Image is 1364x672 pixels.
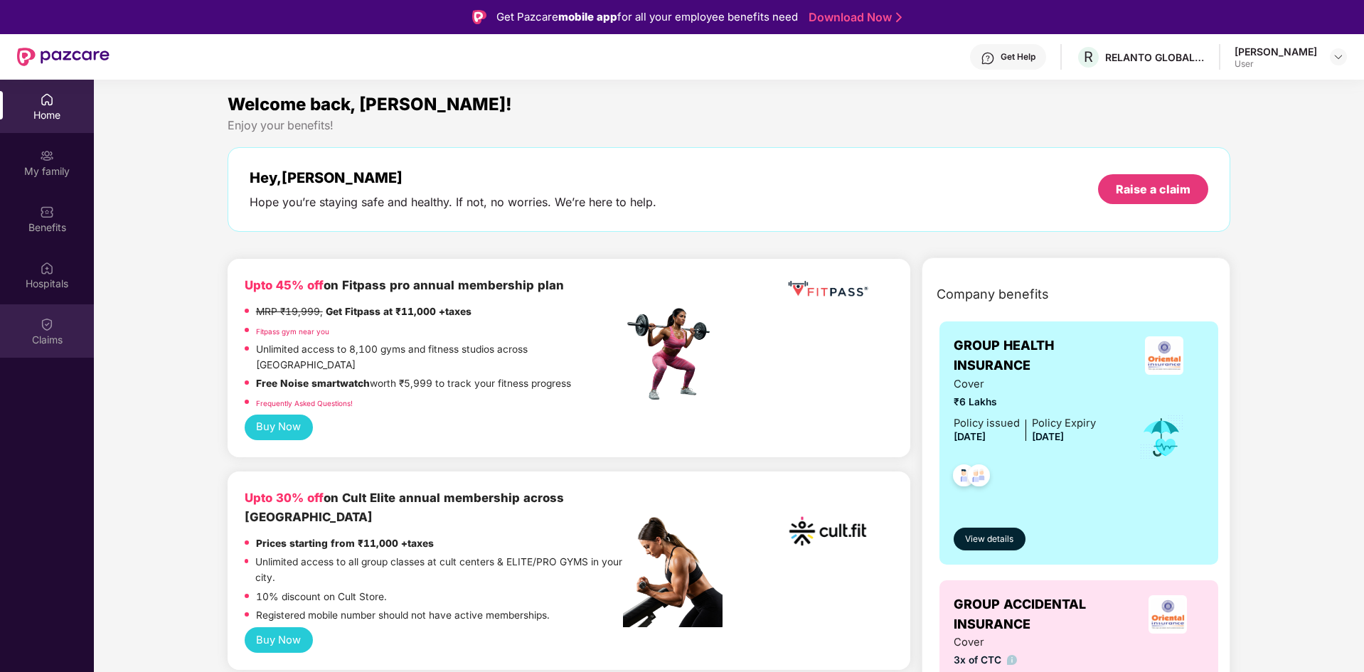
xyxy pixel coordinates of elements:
[228,118,1231,133] div: Enjoy your benefits!
[245,415,313,441] button: Buy Now
[245,491,324,505] b: Upto 30% off
[809,10,897,25] a: Download Now
[1235,45,1317,58] div: [PERSON_NAME]
[1032,415,1096,432] div: Policy Expiry
[256,306,323,317] del: MRP ₹19,999,
[954,431,986,442] span: [DATE]
[1116,181,1190,197] div: Raise a claim
[245,627,313,654] button: Buy Now
[623,517,723,627] img: pc2.png
[896,10,902,25] img: Stroke
[954,528,1025,550] button: View details
[947,460,981,495] img: svg+xml;base64,PHN2ZyB4bWxucz0iaHR0cDovL3d3dy53My5vcmcvMjAwMC9zdmciIHdpZHRoPSI0OC45NDMiIGhlaWdodD...
[256,399,353,407] a: Frequently Asked Questions!
[472,10,486,24] img: Logo
[245,278,564,292] b: on Fitpass pro annual membership plan
[954,395,1096,410] span: ₹6 Lakhs
[1235,58,1317,70] div: User
[40,261,54,275] img: svg+xml;base64,PHN2ZyBpZD0iSG9zcGl0YWxzIiB4bWxucz0iaHR0cDovL3d3dy53My5vcmcvMjAwMC9zdmciIHdpZHRoPS...
[1333,51,1344,63] img: svg+xml;base64,PHN2ZyBpZD0iRHJvcGRvd24tMzJ4MzIiIHhtbG5zPSJodHRwOi8vd3d3LnczLm9yZy8yMDAwL3N2ZyIgd2...
[623,304,723,404] img: fpp.png
[954,415,1020,432] div: Policy issued
[954,336,1124,376] span: GROUP HEALTH INSURANCE
[954,634,1096,651] span: Cover
[1139,414,1185,461] img: icon
[256,538,434,549] strong: Prices starting from ₹11,000 +taxes
[981,51,995,65] img: svg+xml;base64,PHN2ZyBpZD0iSGVscC0zMngzMiIgeG1sbnM9Imh0dHA6Ly93d3cudzMub3JnLzIwMDAvc3ZnIiB3aWR0aD...
[785,489,870,574] img: cult.png
[250,169,656,186] div: Hey, [PERSON_NAME]
[256,327,329,336] a: Fitpass gym near you
[937,284,1049,304] span: Company benefits
[954,653,1096,668] span: 3x of CTC
[1145,336,1183,375] img: insurerLogo
[40,149,54,163] img: svg+xml;base64,PHN2ZyB3aWR0aD0iMjAiIGhlaWdodD0iMjAiIHZpZXdCb3g9IjAgMCAyMCAyMCIgZmlsbD0ibm9uZSIgeG...
[326,306,471,317] strong: Get Fitpass at ₹11,000 +taxes
[256,608,550,624] p: Registered mobile number should not have active memberships.
[256,342,623,373] p: Unlimited access to 8,100 gyms and fitness studios across [GEOGRAPHIC_DATA]
[40,205,54,219] img: svg+xml;base64,PHN2ZyBpZD0iQmVuZWZpdHMiIHhtbG5zPSJodHRwOi8vd3d3LnczLm9yZy8yMDAwL3N2ZyIgd2lkdGg9Ij...
[558,10,617,23] strong: mobile app
[250,195,656,210] div: Hope you’re staying safe and healthy. If not, no worries. We’re here to help.
[954,594,1131,635] span: GROUP ACCIDENTAL INSURANCE
[1084,48,1093,65] span: R
[245,278,324,292] b: Upto 45% off
[40,317,54,331] img: svg+xml;base64,PHN2ZyBpZD0iQ2xhaW0iIHhtbG5zPSJodHRwOi8vd3d3LnczLm9yZy8yMDAwL3N2ZyIgd2lkdGg9IjIwIi...
[1032,431,1064,442] span: [DATE]
[256,378,370,389] strong: Free Noise smartwatch
[17,48,110,66] img: New Pazcare Logo
[961,460,996,495] img: svg+xml;base64,PHN2ZyB4bWxucz0iaHR0cDovL3d3dy53My5vcmcvMjAwMC9zdmciIHdpZHRoPSI0OC45NDMiIGhlaWdodD...
[255,555,622,585] p: Unlimited access to all group classes at cult centers & ELITE/PRO GYMS in your city.
[954,376,1096,393] span: Cover
[1105,50,1205,64] div: RELANTO GLOBAL PRIVATE LIMITED
[785,276,870,302] img: fppp.png
[245,491,564,523] b: on Cult Elite annual membership across [GEOGRAPHIC_DATA]
[228,94,512,114] span: Welcome back, [PERSON_NAME]!
[1007,655,1018,666] img: info
[496,9,798,26] div: Get Pazcare for all your employee benefits need
[1149,595,1187,634] img: insurerLogo
[1001,51,1035,63] div: Get Help
[40,92,54,107] img: svg+xml;base64,PHN2ZyBpZD0iSG9tZSIgeG1sbnM9Imh0dHA6Ly93d3cudzMub3JnLzIwMDAvc3ZnIiB3aWR0aD0iMjAiIG...
[256,376,571,392] p: worth ₹5,999 to track your fitness progress
[256,590,387,605] p: 10% discount on Cult Store.
[965,533,1013,546] span: View details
